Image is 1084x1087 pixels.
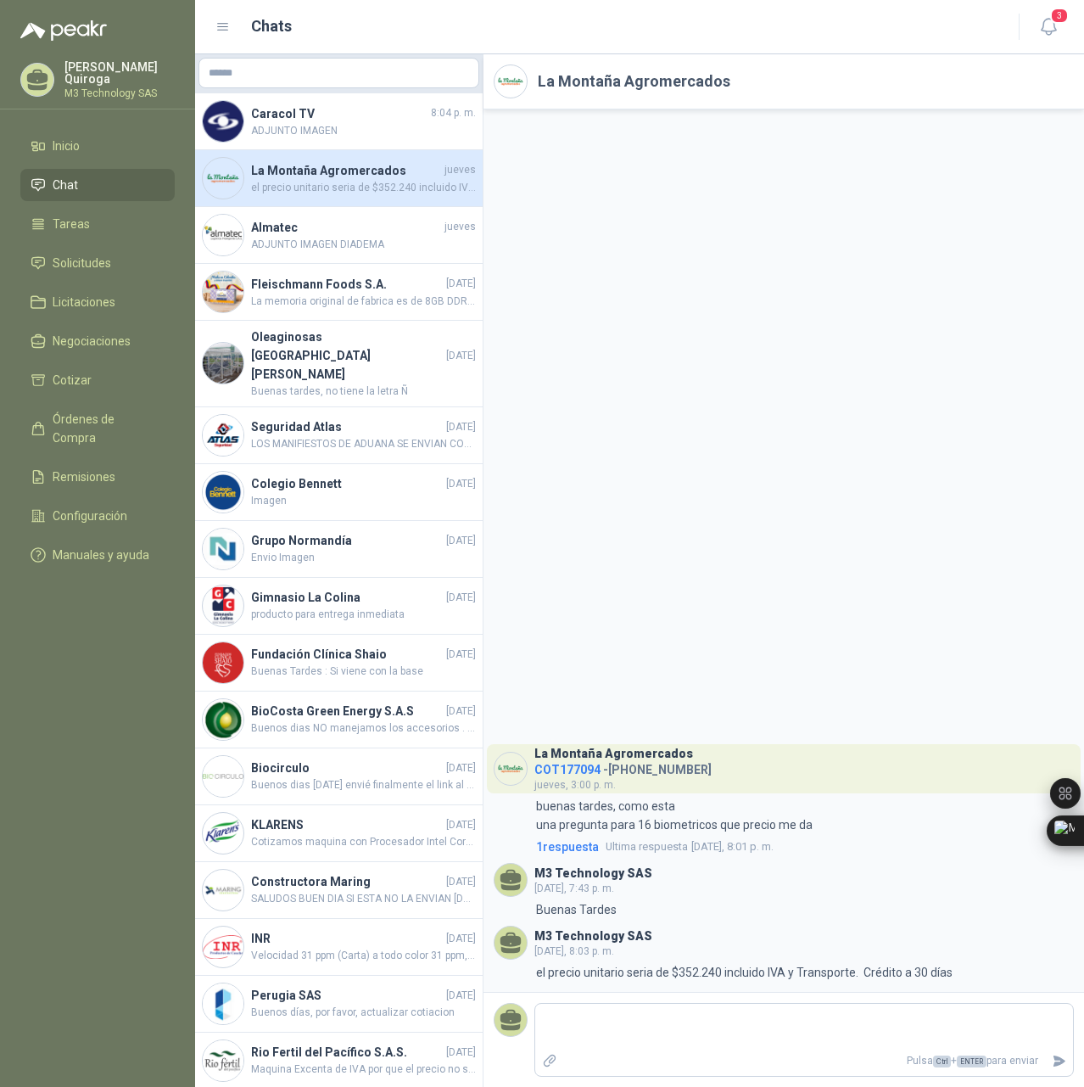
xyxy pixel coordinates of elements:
[495,65,527,98] img: Company Logo
[203,158,243,199] img: Company Logo
[195,748,483,805] a: Company LogoBiocirculo[DATE]Buenos dias [DATE] envié finalmente el link al correo y tambien lo en...
[446,703,476,720] span: [DATE]
[53,546,149,564] span: Manuales y ayuda
[251,275,443,294] h4: Fleischmann Foods S.A.
[446,348,476,364] span: [DATE]
[251,948,476,964] span: Velocidad 31 ppm (Carta) a todo color 31 ppm, panel de control de operación inteligente de 10.1" ...
[446,874,476,890] span: [DATE]
[20,286,175,318] a: Licitaciones
[251,664,476,680] span: Buenas Tardes : Si viene con la base
[444,162,476,178] span: jueves
[251,588,443,607] h4: Gimnasio La Colina
[534,763,601,776] span: COT177094
[533,838,1074,856] a: 1respuestaUltima respuesta[DATE], 8:01 p. m.
[251,531,443,550] h4: Grupo Normandía
[446,533,476,549] span: [DATE]
[251,218,441,237] h4: Almatec
[536,900,617,919] p: Buenas Tardes
[53,254,111,272] span: Solicitudes
[534,759,712,775] h4: - [PHONE_NUMBER]
[53,507,127,525] span: Configuración
[1045,1046,1073,1076] button: Enviar
[20,461,175,493] a: Remisiones
[536,838,599,856] span: 1 respuesta
[251,14,292,38] h1: Chats
[446,1045,476,1061] span: [DATE]
[203,813,243,854] img: Company Logo
[251,237,476,253] span: ADJUNTO IMAGEN DIADEMA
[251,815,443,834] h4: KLARENS
[203,272,243,312] img: Company Logo
[203,699,243,740] img: Company Logo
[53,176,78,194] span: Chat
[203,927,243,967] img: Company Logo
[251,180,476,196] span: el precio unitario seria de $352.240 incluido IVA y Transporte. Crédito a 30 días
[195,862,483,919] a: Company LogoConstructora Maring[DATE]SALUDOS BUEN DIA SI ESTA NO LA ENVIAN [DATE] POR FAVOR YA EL...
[564,1046,1046,1076] p: Pulsa + para enviar
[446,647,476,663] span: [DATE]
[1050,8,1069,24] span: 3
[251,702,443,720] h4: BioCosta Green Energy S.A.S
[606,838,688,855] span: Ultima respuesta
[536,963,953,982] p: el precio unitario seria de $352.240 incluido IVA y Transporte. Crédito a 30 días
[251,294,476,310] span: La memoria original de fabrica es de 8GB DDR4, se sugiere instalar un SIM adicional de 8GB DDR4 e...
[446,276,476,292] span: [DATE]
[203,415,243,456] img: Company Logo
[20,169,175,201] a: Chat
[53,468,115,486] span: Remisiones
[20,130,175,162] a: Inicio
[203,983,243,1024] img: Company Logo
[444,219,476,235] span: jueves
[251,986,443,1005] h4: Perugia SAS
[251,550,476,566] span: Envio Imagen
[606,838,774,855] span: [DATE], 8:01 p. m.
[203,343,243,384] img: Company Logo
[195,976,483,1033] a: Company LogoPerugia SAS[DATE]Buenos días, por favor, actualizar cotiacion
[195,150,483,207] a: Company LogoLa Montaña Agromercadosjuevesel precio unitario seria de $352.240 incluido IVA y Tran...
[251,607,476,623] span: producto para entrega inmediata
[446,590,476,606] span: [DATE]
[534,869,652,878] h3: M3 Technology SAS
[203,756,243,797] img: Company Logo
[53,293,115,311] span: Licitaciones
[251,645,443,664] h4: Fundación Clínica Shaio
[446,931,476,947] span: [DATE]
[536,797,813,834] p: buenas tardes, como esta una pregunta para 16 biometricos que precio me da
[534,779,616,791] span: jueves, 3:00 p. m.
[251,493,476,509] span: Imagen
[195,578,483,635] a: Company LogoGimnasio La Colina[DATE]producto para entrega inmediata
[251,777,476,793] span: Buenos dias [DATE] envié finalmente el link al correo y tambien lo envio por este medio es muy pe...
[203,215,243,255] img: Company Logo
[431,105,476,121] span: 8:04 p. m.
[195,464,483,521] a: Company LogoColegio Bennett[DATE]Imagen
[195,919,483,976] a: Company LogoINR[DATE]Velocidad 31 ppm (Carta) a todo color 31 ppm, panel de control de operación ...
[1033,12,1064,42] button: 3
[20,208,175,240] a: Tareas
[53,410,159,447] span: Órdenes de Compra
[538,70,730,93] h2: La Montaña Agromercados
[203,642,243,683] img: Company Logo
[20,403,175,454] a: Órdenes de Compra
[534,945,614,957] span: [DATE], 8:03 p. m.
[933,1056,951,1067] span: Ctrl
[251,872,443,891] h4: Constructora Maring
[195,805,483,862] a: Company LogoKLARENS[DATE]Cotizamos maquina con Procesador Intel Core i7 serie Think Book garantia...
[53,215,90,233] span: Tareas
[446,476,476,492] span: [DATE]
[251,161,441,180] h4: La Montaña Agromercados
[251,1043,443,1062] h4: Rio Fertil del Pacífico S.A.S.
[251,720,476,737] span: Buenos dias NO manejamos los accesorios . Todos nuestros productos te llegan con el MANIFIESTO DE...
[251,436,476,452] span: LOS MANIFIESTOS DE ADUANA SE ENVIAN CON LAS DIADEMAS (SE ENVIAN ANEXOS)
[20,500,175,532] a: Configuración
[534,882,614,894] span: [DATE], 7:43 p. m.
[535,1046,564,1076] label: Adjuntar archivos
[195,692,483,748] a: Company LogoBioCosta Green Energy S.A.S[DATE]Buenos dias NO manejamos los accesorios . Todos nues...
[534,932,652,941] h3: M3 Technology SAS
[203,472,243,513] img: Company Logo
[446,760,476,776] span: [DATE]
[20,539,175,571] a: Manuales y ayuda
[203,1040,243,1081] img: Company Logo
[251,417,443,436] h4: Seguridad Atlas
[534,749,693,759] h3: La Montaña Agromercados
[64,88,175,98] p: M3 Technology SAS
